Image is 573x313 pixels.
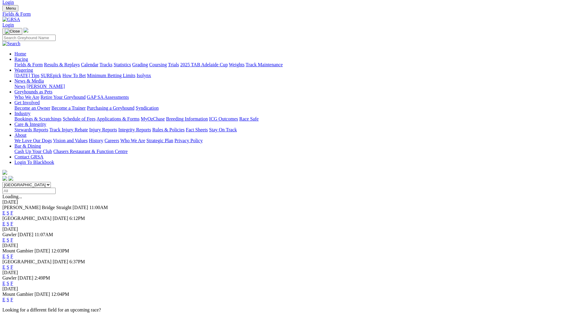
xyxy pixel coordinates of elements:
a: Privacy Policy [174,138,203,143]
div: News & Media [14,84,571,89]
span: [DATE] [18,232,33,237]
a: Isolynx [137,73,151,78]
span: [DATE] [53,216,68,221]
a: F [11,264,13,270]
a: Results & Replays [44,62,80,67]
span: 6:12PM [69,216,85,221]
span: Mount Gambier [2,292,33,297]
a: Fields & Form [2,11,571,17]
a: E [2,264,5,270]
a: Race Safe [239,116,258,121]
a: F [11,297,13,302]
a: How To Bet [63,73,86,78]
a: Retire Your Greyhound [41,95,86,100]
a: Statistics [114,62,131,67]
a: F [11,210,13,215]
a: Stay On Track [209,127,237,132]
a: E [2,210,5,215]
a: Login [2,22,14,27]
a: Rules & Policies [152,127,185,132]
a: E [2,221,5,226]
a: Tracks [100,62,112,67]
a: S [7,254,9,259]
span: [GEOGRAPHIC_DATA] [2,216,51,221]
span: Mount Gambier [2,248,33,253]
a: S [7,221,9,226]
a: Vision and Values [53,138,88,143]
span: 6:37PM [69,259,85,264]
a: Breeding Information [166,116,208,121]
span: [DATE] [53,259,68,264]
a: Chasers Restaurant & Function Centre [53,149,128,154]
a: Calendar [81,62,98,67]
div: Racing [14,62,571,67]
a: Bar & Dining [14,143,41,149]
img: GRSA [2,17,20,22]
a: ICG Outcomes [209,116,238,121]
a: S [7,210,9,215]
a: History [89,138,103,143]
span: [DATE] [72,205,88,210]
a: [PERSON_NAME] [26,84,65,89]
a: News [14,84,25,89]
a: Contact GRSA [14,154,43,159]
span: 11:07AM [35,232,53,237]
a: S [7,281,9,286]
a: F [11,281,13,286]
a: Purchasing a Greyhound [87,105,134,111]
a: F [11,237,13,243]
a: Greyhounds as Pets [14,89,52,94]
a: GAP SA Assessments [87,95,129,100]
div: [DATE] [2,286,571,292]
span: [DATE] [35,292,50,297]
a: MyOzChase [141,116,165,121]
a: Login To Blackbook [14,160,54,165]
a: F [11,221,13,226]
span: 12:03PM [51,248,69,253]
span: Loading... [2,194,22,199]
a: Careers [104,138,119,143]
a: Home [14,51,26,56]
input: Select date [2,188,56,194]
div: [DATE] [2,227,571,232]
a: Integrity Reports [118,127,151,132]
span: [DATE] [18,275,33,280]
span: [DATE] [35,248,50,253]
a: SUREpick [41,73,61,78]
a: About [14,133,26,138]
a: 2025 TAB Adelaide Cup [180,62,228,67]
div: [DATE] [2,243,571,248]
p: Looking for a different field for an upcoming race? [2,307,571,313]
span: 11:00AM [89,205,108,210]
div: [DATE] [2,199,571,205]
a: Fields & Form [14,62,43,67]
a: Minimum Betting Limits [87,73,135,78]
span: 2:49PM [35,275,50,280]
div: About [14,138,571,143]
img: logo-grsa-white.png [23,28,28,33]
a: F [11,254,13,259]
a: Bookings & Scratchings [14,116,61,121]
a: [DATE] Tips [14,73,39,78]
a: Become an Owner [14,105,50,111]
a: E [2,254,5,259]
a: Trials [168,62,179,67]
a: Stewards Reports [14,127,48,132]
a: S [7,297,9,302]
a: We Love Our Dogs [14,138,52,143]
a: Schedule of Fees [63,116,95,121]
a: Fact Sheets [186,127,208,132]
span: Menu [6,6,16,11]
div: Wagering [14,73,571,78]
img: logo-grsa-white.png [2,170,7,175]
a: Wagering [14,67,33,73]
a: Get Involved [14,100,40,105]
span: [PERSON_NAME] Bridge Straight [2,205,71,210]
a: E [2,297,5,302]
img: facebook.svg [2,176,7,181]
a: Who We Are [120,138,145,143]
span: [GEOGRAPHIC_DATA] [2,259,51,264]
a: Strategic Plan [146,138,173,143]
a: Cash Up Your Club [14,149,52,154]
a: Injury Reports [89,127,117,132]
